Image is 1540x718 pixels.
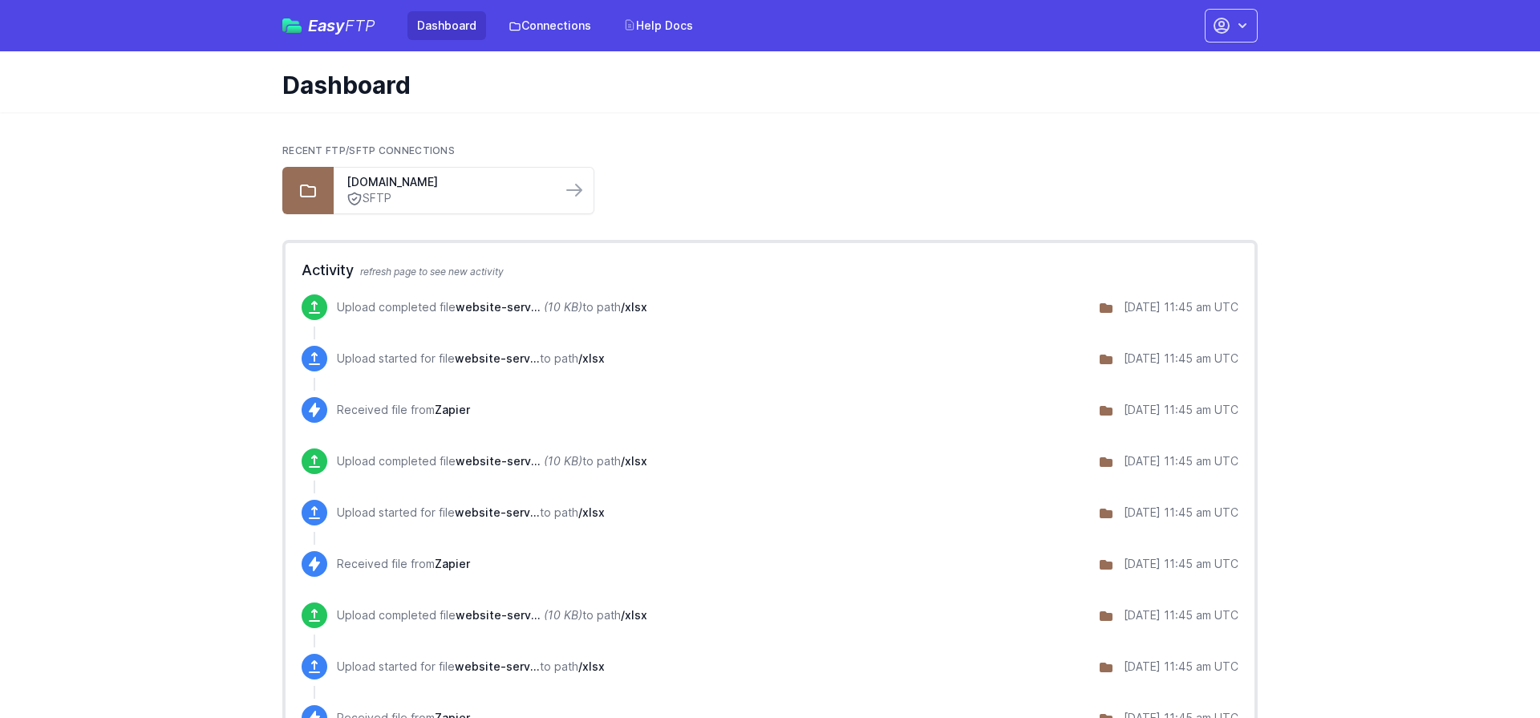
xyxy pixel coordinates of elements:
[455,659,540,673] span: website-service-form-k-number-data.xlsx
[621,300,647,314] span: /xlsx
[1124,351,1238,367] div: [DATE] 11:45 am UTC
[499,11,601,40] a: Connections
[308,18,375,34] span: Easy
[1124,659,1238,675] div: [DATE] 11:45 am UTC
[456,300,541,314] span: website-service-form-k-number-data.xlsx
[455,505,540,519] span: website-service-form-k-number-data.xlsx
[407,11,486,40] a: Dashboard
[345,16,375,35] span: FTP
[435,557,470,570] span: Zapier
[456,454,541,468] span: website-service-form-k-number-data.xlsx
[282,18,375,34] a: EasyFTP
[337,659,605,675] p: Upload started for file to path
[337,351,605,367] p: Upload started for file to path
[578,505,605,519] span: /xlsx
[346,190,549,207] a: SFTP
[1124,556,1238,572] div: [DATE] 11:45 am UTC
[1124,299,1238,315] div: [DATE] 11:45 am UTC
[456,608,541,622] span: website-service-form-k-number-data.xlsx
[455,351,540,365] span: website-service-form-k-number-data.xlsx
[621,608,647,622] span: /xlsx
[337,402,470,418] p: Received file from
[621,454,647,468] span: /xlsx
[578,351,605,365] span: /xlsx
[544,454,582,468] i: (10 KB)
[1124,505,1238,521] div: [DATE] 11:45 am UTC
[1124,607,1238,623] div: [DATE] 11:45 am UTC
[544,608,582,622] i: (10 KB)
[282,18,302,33] img: easyftp_logo.png
[337,607,647,623] p: Upload completed file to path
[1124,453,1238,469] div: [DATE] 11:45 am UTC
[282,71,1245,99] h1: Dashboard
[544,300,582,314] i: (10 KB)
[1124,402,1238,418] div: [DATE] 11:45 am UTC
[435,403,470,416] span: Zapier
[337,453,647,469] p: Upload completed file to path
[614,11,703,40] a: Help Docs
[360,266,504,278] span: refresh page to see new activity
[302,259,1238,282] h2: Activity
[337,505,605,521] p: Upload started for file to path
[578,659,605,673] span: /xlsx
[282,144,1258,157] h2: Recent FTP/SFTP Connections
[337,299,647,315] p: Upload completed file to path
[346,174,549,190] a: [DOMAIN_NAME]
[337,556,470,572] p: Received file from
